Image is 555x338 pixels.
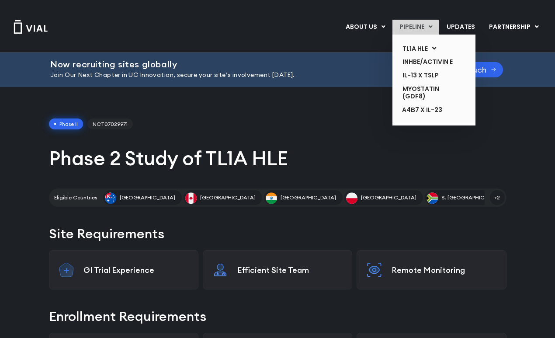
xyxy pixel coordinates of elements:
a: ABOUT USMenu Toggle [339,20,392,35]
h2: Site Requirements [49,224,506,243]
a: INHBE/ACTIVIN E [395,55,459,69]
p: Remote Monitoring [392,265,497,275]
img: Vial Logo [13,20,48,34]
p: GI Trial Experience [83,265,189,275]
a: α4β7 x IL-23 [395,103,459,117]
img: India [266,192,277,204]
h2: Eligible Countries [54,194,97,202]
span: [GEOGRAPHIC_DATA] [361,194,416,202]
img: S. Africa [427,192,438,204]
img: Australia [105,192,116,204]
a: TL1A HLEMenu Toggle [395,42,459,56]
p: Join Our Next Chapter in UC Innovation, secure your site’s involvement [DATE]. [50,70,411,80]
span: +2 [490,190,505,205]
img: Canada [185,192,197,204]
span: [GEOGRAPHIC_DATA] [281,194,336,202]
a: MYOSTATIN (GDF8) [395,82,459,103]
a: PARTNERSHIPMenu Toggle [482,20,546,35]
img: Poland [346,192,357,204]
a: UPDATES [440,20,482,35]
span: [GEOGRAPHIC_DATA] [120,194,175,202]
p: Efficient Site Team [237,265,343,275]
h1: Phase 2 Study of TL1A HLE [49,146,506,171]
span: S. [GEOGRAPHIC_DATA] [441,194,503,202]
span: NCT07029971 [87,118,133,130]
h2: Now recruiting sites globally [50,59,411,69]
a: PIPELINEMenu Toggle [392,20,439,35]
span: Phase II [49,118,83,130]
h2: Enrollment Requirements [49,307,506,326]
span: [GEOGRAPHIC_DATA] [200,194,256,202]
a: IL-13 x TSLP [395,69,459,82]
